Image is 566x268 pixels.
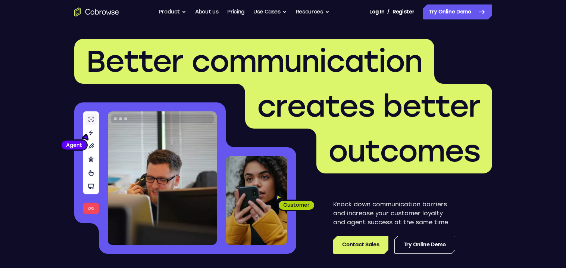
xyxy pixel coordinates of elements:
[296,4,329,19] button: Resources
[74,7,119,16] a: Go to the home page
[159,4,187,19] button: Product
[387,7,390,16] span: /
[328,133,480,169] span: outcomes
[333,200,455,227] p: Knock down communication barriers and increase your customer loyalty and agent success at the sam...
[394,236,455,254] a: Try Online Demo
[333,236,388,254] a: Contact Sales
[253,4,287,19] button: Use Cases
[369,4,384,19] a: Log In
[195,4,218,19] a: About us
[108,111,217,245] img: A customer support agent talking on the phone
[257,88,480,124] span: creates better
[86,43,422,79] span: Better communication
[226,156,287,245] img: A customer holding their phone
[423,4,492,19] a: Try Online Demo
[227,4,244,19] a: Pricing
[393,4,414,19] a: Register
